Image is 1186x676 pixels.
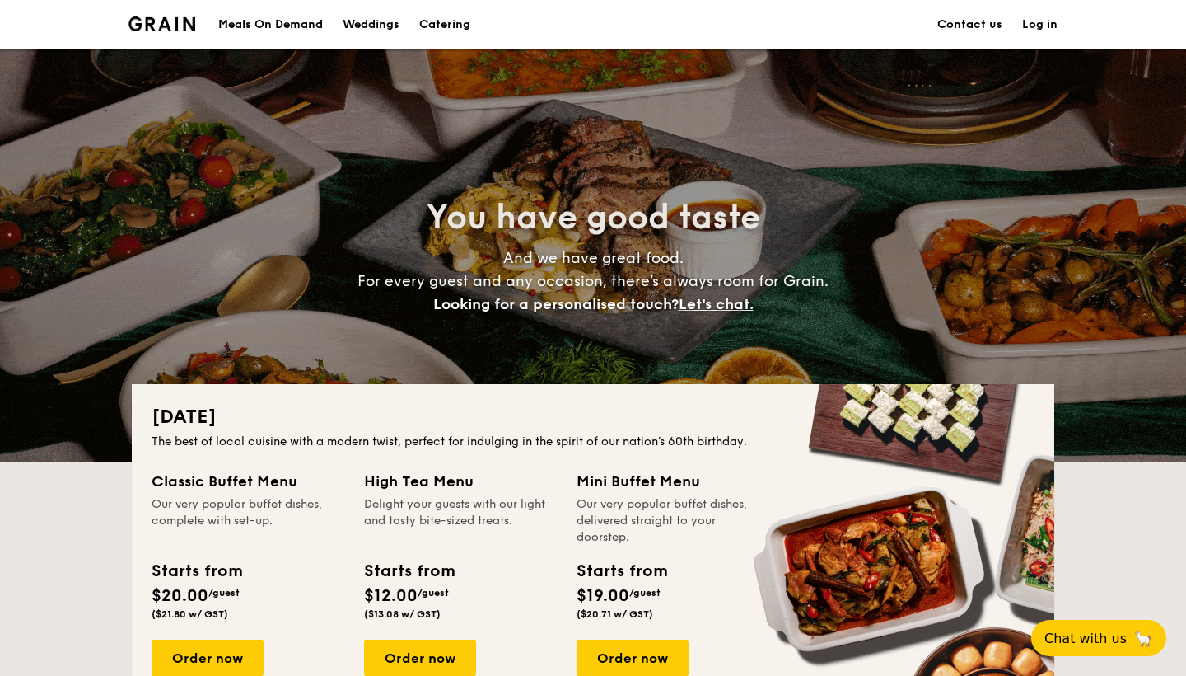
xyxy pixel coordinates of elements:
span: /guest [418,587,449,599]
h2: [DATE] [152,404,1034,430]
div: Order now [577,640,689,676]
span: ($13.08 w/ GST) [364,608,441,620]
button: Chat with us🦙 [1031,620,1166,656]
div: The best of local cuisine with a modern twist, perfect for indulging in the spirit of our nation’... [152,434,1034,450]
div: High Tea Menu [364,470,557,493]
span: Chat with us [1044,631,1127,646]
span: Let's chat. [679,295,754,313]
span: /guest [629,587,661,599]
span: $20.00 [152,586,208,606]
span: You have good taste [427,198,760,237]
span: $12.00 [364,586,418,606]
div: Order now [152,640,264,676]
a: Logotype [128,16,195,31]
div: Our very popular buffet dishes, complete with set-up. [152,496,344,546]
div: Starts from [577,559,666,584]
span: ($21.80 w/ GST) [152,608,228,620]
div: Order now [364,640,476,676]
img: Grain [128,16,195,31]
span: /guest [208,587,240,599]
span: ($20.71 w/ GST) [577,608,653,620]
div: Mini Buffet Menu [577,470,769,493]
div: Starts from [364,559,454,584]
div: Starts from [152,559,241,584]
span: Looking for a personalised touch? [433,295,679,313]
div: Our very popular buffet dishes, delivered straight to your doorstep. [577,496,769,546]
span: $19.00 [577,586,629,606]
div: Classic Buffet Menu [152,470,344,493]
span: 🦙 [1133,629,1153,648]
span: And we have great food. For every guest and any occasion, there’s always room for Grain. [357,249,829,313]
div: Delight your guests with our light and tasty bite-sized treats. [364,496,557,546]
